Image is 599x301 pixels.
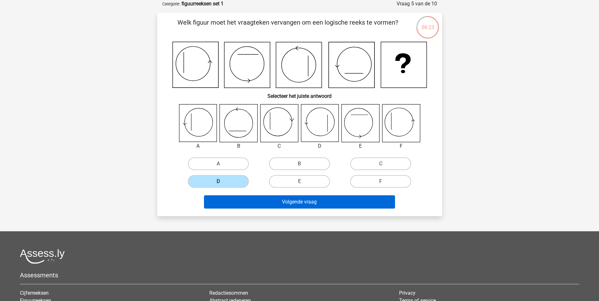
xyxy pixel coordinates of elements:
[377,142,425,150] div: F
[255,142,303,150] div: C
[296,142,344,150] div: D
[20,249,65,264] img: Assessly logo
[204,195,395,209] button: Volgende vraag
[215,142,262,150] div: B
[162,2,180,6] small: Categorie:
[269,157,330,170] label: B
[269,175,330,188] label: E
[188,157,249,170] label: A
[188,175,249,188] label: D
[337,142,384,150] div: E
[174,142,222,150] div: A
[399,290,416,296] a: Privacy
[20,290,49,296] a: Cijferreeksen
[350,175,411,188] label: F
[350,157,411,170] label: C
[182,1,224,7] strong: figuurreeksen set 1
[416,15,440,31] div: 06:23
[209,290,248,296] a: Redactiesommen
[20,271,579,279] h5: Assessments
[167,18,408,37] p: Welk figuur moet het vraagteken vervangen om een logische reeks te vormen?
[167,88,432,99] h6: Selecteer het juiste antwoord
